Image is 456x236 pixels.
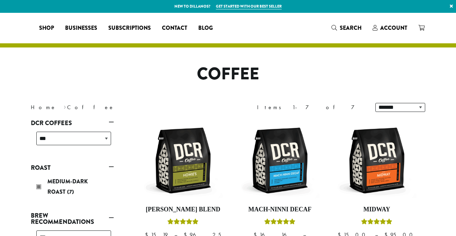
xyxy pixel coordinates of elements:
div: Rated 5.00 out of 5 [361,218,392,228]
a: Roast [31,162,114,174]
img: DCR-12oz-Mach-Ninni-Decaf-Stock-scaled.png [240,121,320,200]
div: Roast [31,174,114,201]
img: DCR-12oz-Howies-Stock-scaled.png [143,121,223,200]
div: Rated 5.00 out of 5 [264,218,295,228]
h4: Midway [337,206,417,213]
nav: Breadcrumb [31,103,218,112]
span: Shop [39,24,54,33]
div: Rated 4.67 out of 5 [167,218,199,228]
span: (7) [67,188,74,196]
a: Get started with our best seller [216,3,282,9]
a: Brew Recommendations [31,210,114,228]
span: Blog [198,24,213,33]
h4: [PERSON_NAME] Blend [143,206,223,213]
span: Search [340,24,362,32]
a: Search [326,22,367,34]
span: Account [380,24,407,32]
span: Medium-Dark Roast [47,177,88,196]
a: Home [31,104,56,111]
span: › [64,101,66,112]
div: Items 1-7 of 7 [257,103,365,112]
h4: Mach-Ninni Decaf [240,206,320,213]
a: DCR Coffees [31,117,114,129]
span: Businesses [65,24,97,33]
span: Subscriptions [108,24,151,33]
img: DCR-12oz-Midway-Stock-scaled.png [337,121,417,200]
span: Contact [162,24,187,33]
a: Shop [34,23,60,34]
div: DCR Coffees [31,129,114,154]
h1: Coffee [26,64,430,84]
